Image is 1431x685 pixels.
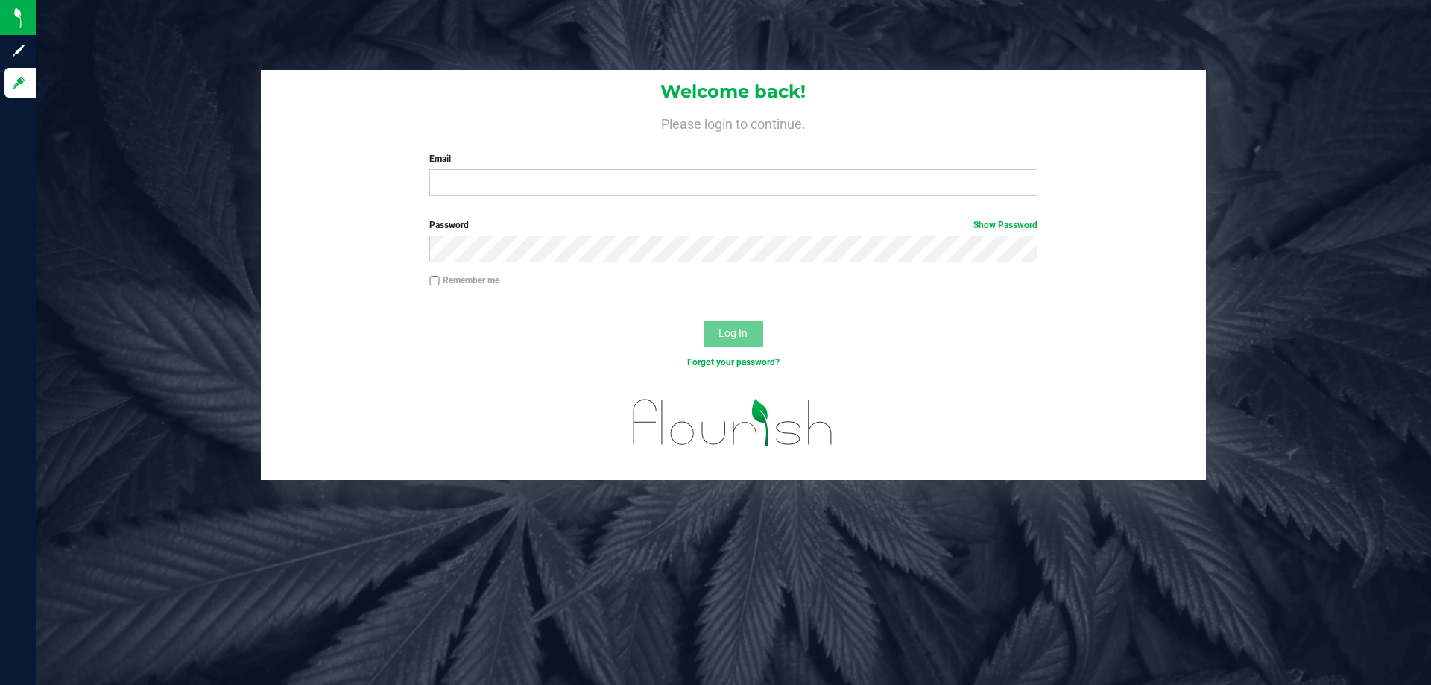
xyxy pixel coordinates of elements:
[429,276,440,286] input: Remember me
[615,385,851,461] img: flourish_logo.svg
[11,75,26,90] inline-svg: Log in
[973,220,1037,230] a: Show Password
[687,357,780,367] a: Forgot your password?
[704,321,763,347] button: Log In
[261,82,1206,101] h1: Welcome back!
[429,220,469,230] span: Password
[11,43,26,58] inline-svg: Sign up
[718,327,748,339] span: Log In
[429,152,1037,165] label: Email
[261,113,1206,131] h4: Please login to continue.
[429,274,499,287] label: Remember me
